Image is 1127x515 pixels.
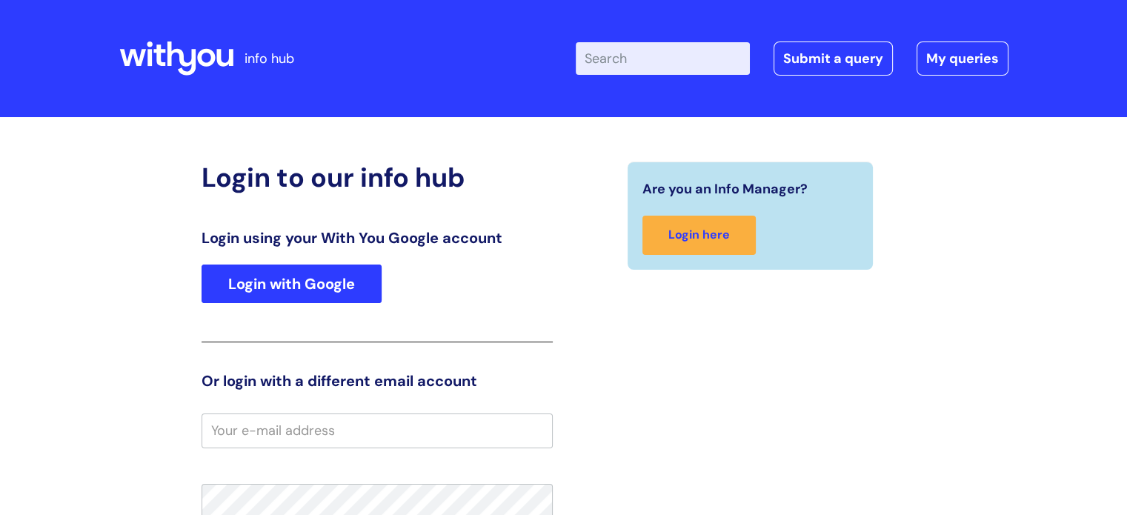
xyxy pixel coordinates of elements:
[774,41,893,76] a: Submit a query
[642,177,808,201] span: Are you an Info Manager?
[576,42,750,75] input: Search
[202,265,382,303] a: Login with Google
[202,162,553,193] h2: Login to our info hub
[202,229,553,247] h3: Login using your With You Google account
[917,41,1008,76] a: My queries
[245,47,294,70] p: info hub
[202,413,553,448] input: Your e-mail address
[642,216,756,255] a: Login here
[202,372,553,390] h3: Or login with a different email account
